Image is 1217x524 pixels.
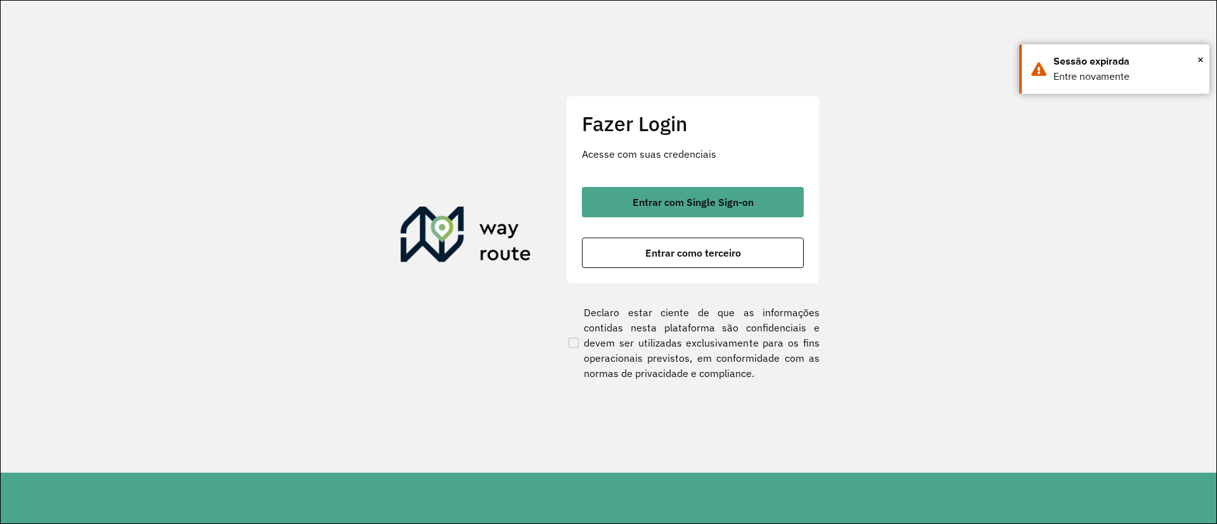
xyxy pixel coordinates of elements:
button: Close [1197,50,1204,69]
span: Entrar com Single Sign-on [633,197,754,207]
label: Declaro estar ciente de que as informações contidas nesta plataforma são confidenciais e devem se... [566,305,820,381]
span: × [1197,50,1204,69]
div: Entre novamente [1053,69,1200,84]
img: Roteirizador AmbevTech [401,207,531,267]
div: Sessão expirada [1053,54,1200,69]
button: button [582,238,804,268]
h2: Fazer Login [582,112,804,136]
button: button [582,187,804,217]
p: Acesse com suas credenciais [582,146,804,162]
span: Entrar como terceiro [645,248,741,258]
